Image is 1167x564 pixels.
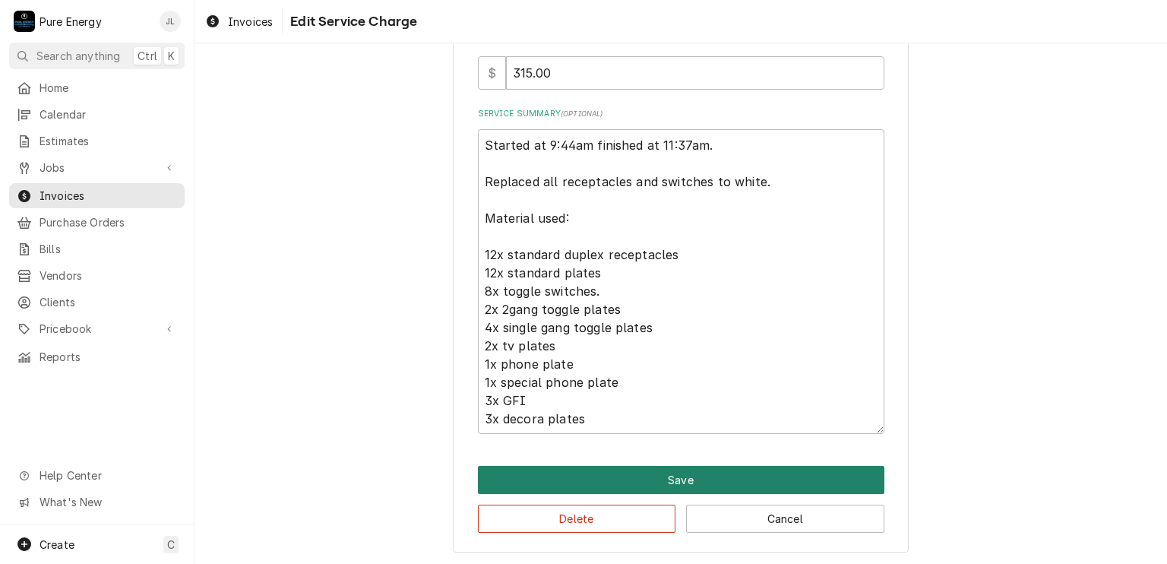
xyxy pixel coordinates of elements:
[160,11,181,32] div: James Linnenkamp's Avatar
[228,14,273,30] span: Invoices
[478,56,506,90] div: $
[9,75,185,100] a: Home
[9,344,185,369] a: Reports
[9,236,185,261] a: Bills
[36,48,120,64] span: Search anything
[9,463,185,488] a: Go to Help Center
[138,48,157,64] span: Ctrl
[40,80,177,96] span: Home
[40,241,177,257] span: Bills
[478,494,884,533] div: Button Group Row
[478,466,884,494] button: Save
[9,155,185,180] a: Go to Jobs
[9,316,185,341] a: Go to Pricebook
[478,108,884,434] div: Service Summary
[40,160,154,176] span: Jobs
[478,108,884,120] label: Service Summary
[40,538,74,551] span: Create
[9,490,185,515] a: Go to What's New
[40,268,177,284] span: Vendors
[9,43,185,69] button: Search anythingCtrlK
[199,9,279,34] a: Invoices
[478,129,884,435] textarea: Started at 9:44am finished at 11:37am. Replaced all receptacles and switches to white. Material u...
[40,467,176,483] span: Help Center
[561,109,603,118] span: ( optional )
[286,11,417,32] span: Edit Service Charge
[9,128,185,154] a: Estimates
[14,11,35,32] div: P
[160,11,181,32] div: JL
[40,133,177,149] span: Estimates
[9,290,185,315] a: Clients
[9,263,185,288] a: Vendors
[40,321,154,337] span: Pricebook
[168,48,175,64] span: K
[9,210,185,235] a: Purchase Orders
[167,537,175,553] span: C
[40,349,177,365] span: Reports
[686,505,884,533] button: Cancel
[478,505,676,533] button: Delete
[478,466,884,494] div: Button Group Row
[9,102,185,127] a: Calendar
[478,35,884,89] div: [object Object]
[40,106,177,122] span: Calendar
[478,466,884,533] div: Button Group
[40,188,177,204] span: Invoices
[9,183,185,208] a: Invoices
[40,14,102,30] div: Pure Energy
[40,214,177,230] span: Purchase Orders
[40,494,176,510] span: What's New
[14,11,35,32] div: Pure Energy's Avatar
[40,294,177,310] span: Clients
